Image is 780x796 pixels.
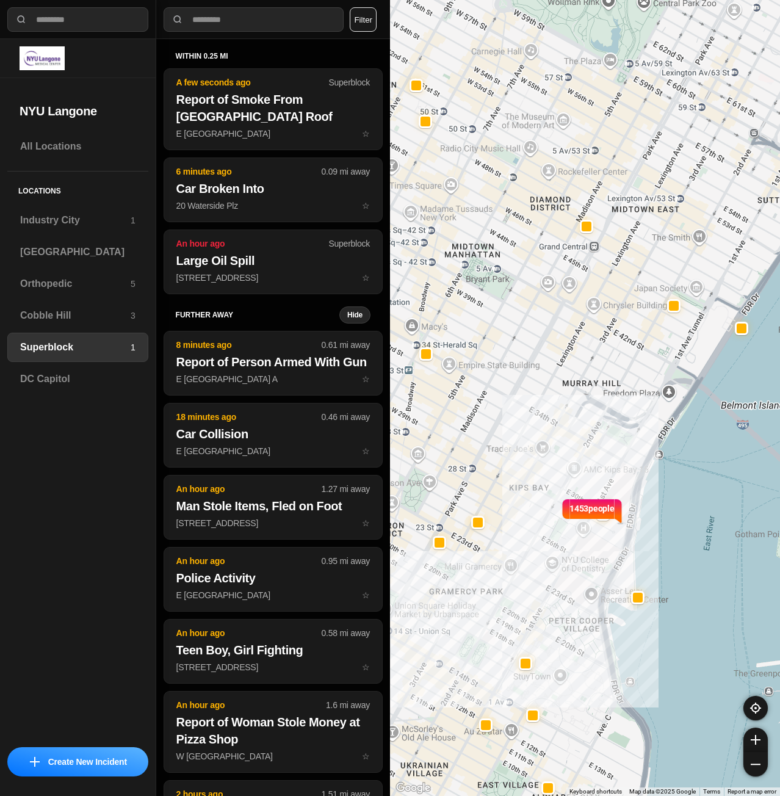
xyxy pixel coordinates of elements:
button: An hour ago0.95 mi awayPolice ActivityE [GEOGRAPHIC_DATA]star [164,547,383,612]
p: W [GEOGRAPHIC_DATA] [176,750,370,762]
button: An hour ago1.6 mi awayReport of Woman Stole Money at Pizza ShopW [GEOGRAPHIC_DATA]star [164,691,383,773]
p: [STREET_ADDRESS] [176,272,370,284]
button: Hide [339,306,370,324]
img: notch [560,497,569,524]
h3: Superblock [20,340,131,355]
p: 3 [131,309,135,322]
a: All Locations [7,132,148,161]
p: An hour ago [176,627,322,639]
p: Superblock [328,76,370,89]
p: An hour ago [176,237,329,250]
button: recenter [743,696,768,720]
a: An hour ago1.27 mi awayMan Stole Items, Fled on Foot[STREET_ADDRESS]star [164,518,383,528]
h2: Report of Smoke From [GEOGRAPHIC_DATA] Roof [176,91,370,125]
a: DC Capitol [7,364,148,394]
a: Open this area in Google Maps (opens a new window) [393,780,433,796]
p: 0.46 mi away [322,411,370,423]
button: zoom-in [743,728,768,752]
h2: Police Activity [176,570,370,587]
a: Superblock1 [7,333,148,362]
span: star [362,129,370,139]
span: star [362,446,370,456]
p: An hour ago [176,483,322,495]
p: 8 minutes ago [176,339,322,351]
button: Filter [350,7,377,32]
p: 6 minutes ago [176,165,322,178]
img: zoom-in [751,735,760,745]
img: Google [393,780,433,796]
small: Hide [347,310,363,320]
a: [GEOGRAPHIC_DATA] [7,237,148,267]
button: An hour ago1.27 mi awayMan Stole Items, Fled on Foot[STREET_ADDRESS]star [164,475,383,540]
h2: Report of Woman Stole Money at Pizza Shop [176,714,370,748]
a: 6 minutes ago0.09 mi awayCar Broken Into20 Waterside Plzstar [164,200,383,211]
p: [STREET_ADDRESS] [176,517,370,529]
a: Terms (opens in new tab) [703,788,720,795]
h5: within 0.25 mi [176,51,370,61]
a: 8 minutes ago0.61 mi awayReport of Person Armed With GunE [GEOGRAPHIC_DATA] Astar [164,374,383,384]
button: An hour ago0.58 mi awayTeen Boy, Girl Fighting[STREET_ADDRESS]star [164,619,383,684]
p: [STREET_ADDRESS] [176,661,370,673]
p: Superblock [328,237,370,250]
p: 0.58 mi away [322,627,370,639]
span: star [362,590,370,600]
button: 8 minutes ago0.61 mi awayReport of Person Armed With GunE [GEOGRAPHIC_DATA] Astar [164,331,383,396]
p: 1.6 mi away [326,699,370,711]
p: 18 minutes ago [176,411,322,423]
p: An hour ago [176,555,322,567]
span: star [362,751,370,761]
p: E [GEOGRAPHIC_DATA] A [176,373,370,385]
img: search [172,13,184,26]
img: search [15,13,27,26]
img: logo [20,46,65,70]
span: star [362,374,370,384]
h2: Car Collision [176,425,370,443]
a: An hour agoSuperblockLarge Oil Spill[STREET_ADDRESS]star [164,272,383,283]
span: star [362,201,370,211]
span: Map data ©2025 Google [629,788,696,795]
p: 20 Waterside Plz [176,200,370,212]
h2: Man Stole Items, Fled on Foot [176,497,370,515]
button: iconCreate New Incident [7,747,148,776]
span: star [362,662,370,672]
a: An hour ago1.6 mi awayReport of Woman Stole Money at Pizza ShopW [GEOGRAPHIC_DATA]star [164,751,383,761]
p: 0.09 mi away [322,165,370,178]
p: E [GEOGRAPHIC_DATA] [176,128,370,140]
h3: Industry City [20,213,131,228]
h3: [GEOGRAPHIC_DATA] [20,245,135,259]
h3: DC Capitol [20,372,135,386]
button: 18 minutes ago0.46 mi awayCar CollisionE [GEOGRAPHIC_DATA]star [164,403,383,468]
a: An hour ago0.95 mi awayPolice ActivityE [GEOGRAPHIC_DATA]star [164,590,383,600]
h3: All Locations [20,139,135,154]
p: 0.61 mi away [322,339,370,351]
a: Orthopedic5 [7,269,148,298]
img: recenter [750,703,761,714]
h2: NYU Langone [20,103,136,120]
button: A few seconds agoSuperblockReport of Smoke From [GEOGRAPHIC_DATA] RoofE [GEOGRAPHIC_DATA]star [164,68,383,150]
h3: Orthopedic [20,277,131,291]
p: A few seconds ago [176,76,329,89]
p: Create New Incident [48,756,127,768]
p: An hour ago [176,699,326,711]
span: star [362,518,370,528]
p: 1.27 mi away [322,483,370,495]
button: Keyboard shortcuts [569,787,622,796]
span: star [362,273,370,283]
button: zoom-out [743,752,768,776]
p: 5 [131,278,135,290]
a: Cobble Hill3 [7,301,148,330]
p: E [GEOGRAPHIC_DATA] [176,589,370,601]
p: 0.95 mi away [322,555,370,567]
img: zoom-out [751,759,760,769]
p: 1 [131,341,135,353]
a: An hour ago0.58 mi awayTeen Boy, Girl Fighting[STREET_ADDRESS]star [164,662,383,672]
p: 1 [131,214,135,226]
a: Industry City1 [7,206,148,235]
button: 6 minutes ago0.09 mi awayCar Broken Into20 Waterside Plzstar [164,157,383,222]
h2: Teen Boy, Girl Fighting [176,642,370,659]
a: A few seconds agoSuperblockReport of Smoke From [GEOGRAPHIC_DATA] RoofE [GEOGRAPHIC_DATA]star [164,128,383,139]
h3: Cobble Hill [20,308,131,323]
img: icon [30,757,40,767]
h2: Car Broken Into [176,180,370,197]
